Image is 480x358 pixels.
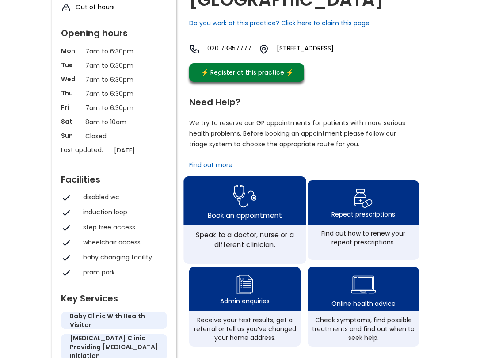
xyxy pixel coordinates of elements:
img: book appointment icon [233,182,257,210]
p: Tue [61,61,81,69]
div: Speak to a doctor, nurse or a different clinician. [188,230,301,249]
div: ⚡️ Register at this practice ⚡️ [196,68,298,77]
img: practice location icon [259,44,269,54]
p: [DATE] [114,145,171,155]
p: We try to reserve our GP appointments for patients with more serious health problems. Before book... [189,118,406,149]
div: Admin enquiries [220,297,270,305]
img: health advice icon [351,270,376,299]
div: Facilities [61,171,167,184]
h5: baby clinic with health visitor [70,312,158,329]
a: health advice iconOnline health adviceCheck symptoms, find possible treatments and find out when ... [308,267,419,347]
div: baby changing facility [83,253,163,262]
a: [STREET_ADDRESS] [277,44,365,54]
a: repeat prescription iconRepeat prescriptionsFind out how to renew your repeat prescriptions. [308,180,419,260]
p: Fri [61,103,81,112]
p: 7am to 6:30pm [85,89,143,99]
div: disabled wc [83,193,163,202]
div: wheelchair access [83,238,163,247]
p: Sun [61,131,81,140]
p: 7am to 6:30pm [85,103,143,113]
p: 8am to 10am [85,117,143,127]
a: admin enquiry iconAdmin enquiriesReceive your test results, get a referral or tell us you’ve chan... [189,267,301,347]
a: ⚡️ Register at this practice ⚡️ [189,63,304,82]
div: Online health advice [331,299,396,308]
div: step free access [83,223,163,232]
p: 7am to 6:30pm [85,46,143,56]
p: Mon [61,46,81,55]
div: Check symptoms, find possible treatments and find out when to seek help. [312,316,415,342]
div: Book an appointment [208,210,282,220]
img: telephone icon [189,44,200,54]
p: Sat [61,117,81,126]
a: 020 73857777 [207,44,251,54]
div: Need Help? [189,93,419,107]
div: Repeat prescriptions [331,210,395,219]
p: 7am to 6:30pm [85,75,143,84]
div: Opening hours [61,24,167,38]
img: exclamation icon [61,3,71,13]
p: 7am to 6:30pm [85,61,143,70]
p: Last updated: [61,145,110,154]
div: Receive your test results, get a referral or tell us you’ve changed your home address. [194,316,296,342]
a: Find out more [189,160,232,169]
img: admin enquiry icon [235,273,255,297]
a: Do you work at this practice? Click here to claim this page [189,19,370,27]
p: Thu [61,89,81,98]
a: book appointment icon Book an appointmentSpeak to a doctor, nurse or a different clinician. [183,176,306,264]
div: pram park [83,268,163,277]
p: Closed [85,131,143,141]
a: Out of hours [76,3,115,11]
div: Key Services [61,289,167,303]
img: repeat prescription icon [354,187,373,210]
div: induction loop [83,208,163,217]
p: Wed [61,75,81,84]
div: Find out how to renew your repeat prescriptions. [312,229,415,247]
